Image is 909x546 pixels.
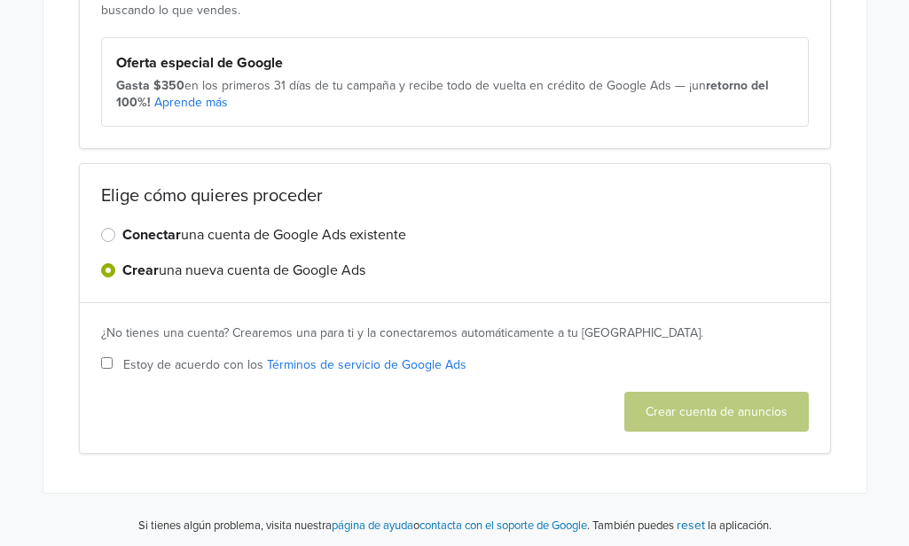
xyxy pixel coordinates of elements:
[122,261,159,279] strong: Crear
[101,324,809,342] div: ¿No tienes una cuenta? Crearemos una para ti y la conectaremos automáticamente a tu [GEOGRAPHIC_D...
[154,95,228,110] a: Aprende más
[590,515,772,535] p: También puedes la aplicación.
[122,226,181,244] strong: Conectar
[116,78,150,93] strong: Gasta
[101,357,113,369] input: Estoy de acuerdo con los Términos de servicio de Google Ads
[116,77,794,112] div: en los primeros 31 días de tu campaña y recibe todo de vuelta en crédito de Google Ads — ¡un
[138,518,590,535] p: Si tienes algún problema, visita nuestra o .
[267,357,466,372] a: Términos de servicio de Google Ads
[116,54,283,72] strong: Oferta especial de Google
[101,185,809,207] h2: Elige cómo quieres proceder
[122,224,406,246] label: una cuenta de Google Ads existente
[122,260,365,281] label: una nueva cuenta de Google Ads
[332,519,413,533] a: página de ayuda
[419,519,587,533] a: contacta con el soporte de Google
[677,515,705,535] button: reset
[123,355,466,374] span: Estoy de acuerdo con los
[153,78,184,93] strong: $350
